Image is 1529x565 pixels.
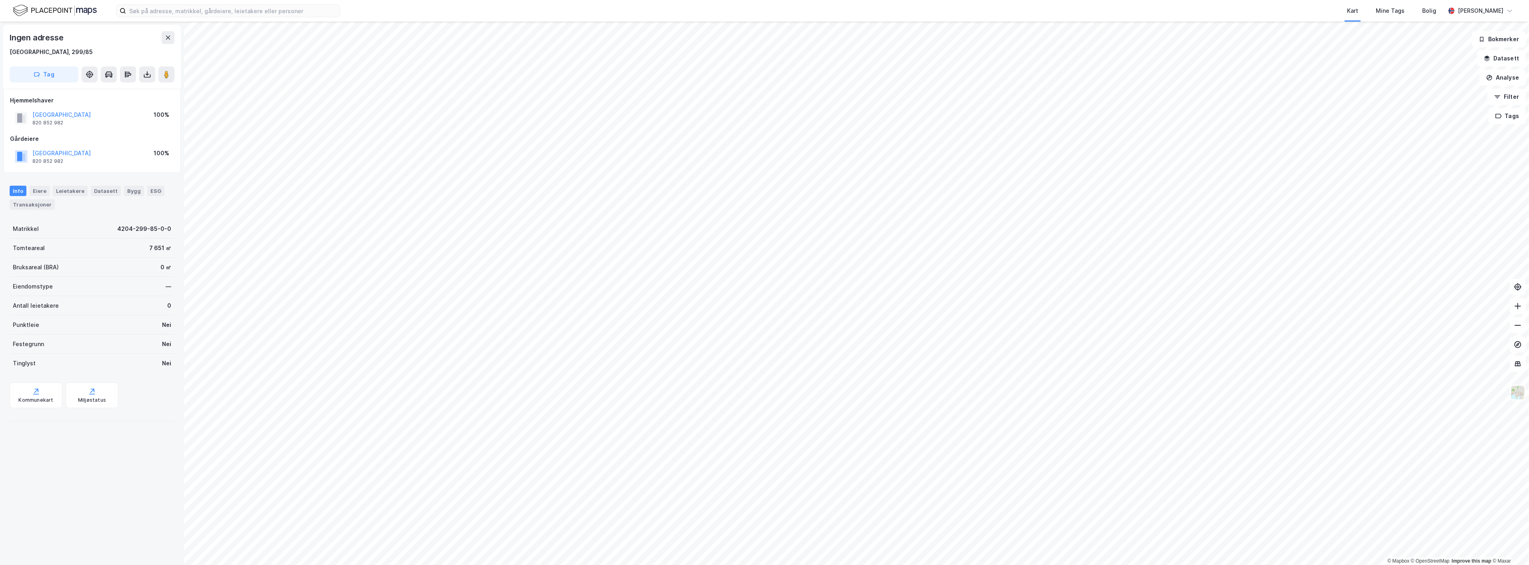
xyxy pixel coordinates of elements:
[13,320,39,330] div: Punktleie
[18,397,53,403] div: Kommunekart
[1376,6,1405,16] div: Mine Tags
[32,120,63,126] div: 820 852 982
[10,96,174,105] div: Hjemmelshaver
[13,262,59,272] div: Bruksareal (BRA)
[13,243,45,253] div: Tomteareal
[13,224,39,234] div: Matrikkel
[162,339,171,349] div: Nei
[10,47,93,57] div: [GEOGRAPHIC_DATA], 299/85
[10,31,65,44] div: Ingen adresse
[1489,527,1529,565] div: Kontrollprogram for chat
[91,186,121,196] div: Datasett
[10,199,55,210] div: Transaksjoner
[53,186,88,196] div: Leietakere
[1422,6,1436,16] div: Bolig
[13,359,36,368] div: Tinglyst
[10,186,26,196] div: Info
[13,301,59,311] div: Antall leietakere
[162,320,171,330] div: Nei
[149,243,171,253] div: 7 651 ㎡
[1472,31,1526,47] button: Bokmerker
[1347,6,1358,16] div: Kart
[1452,558,1491,564] a: Improve this map
[126,5,340,17] input: Søk på adresse, matrikkel, gårdeiere, leietakere eller personer
[147,186,164,196] div: ESG
[1487,89,1526,105] button: Filter
[166,282,171,291] div: —
[162,359,171,368] div: Nei
[167,301,171,311] div: 0
[10,134,174,144] div: Gårdeiere
[1489,527,1529,565] iframe: Chat Widget
[1479,70,1526,86] button: Analyse
[13,339,44,349] div: Festegrunn
[13,4,97,18] img: logo.f888ab2527a4732fd821a326f86c7f29.svg
[1477,50,1526,66] button: Datasett
[124,186,144,196] div: Bygg
[30,186,50,196] div: Eiere
[154,110,169,120] div: 100%
[13,282,53,291] div: Eiendomstype
[1458,6,1503,16] div: [PERSON_NAME]
[32,158,63,164] div: 820 852 982
[1510,385,1525,400] img: Z
[160,262,171,272] div: 0 ㎡
[154,148,169,158] div: 100%
[10,66,78,82] button: Tag
[1387,558,1409,564] a: Mapbox
[117,224,171,234] div: 4204-299-85-0-0
[1411,558,1450,564] a: OpenStreetMap
[78,397,106,403] div: Miljøstatus
[1489,108,1526,124] button: Tags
